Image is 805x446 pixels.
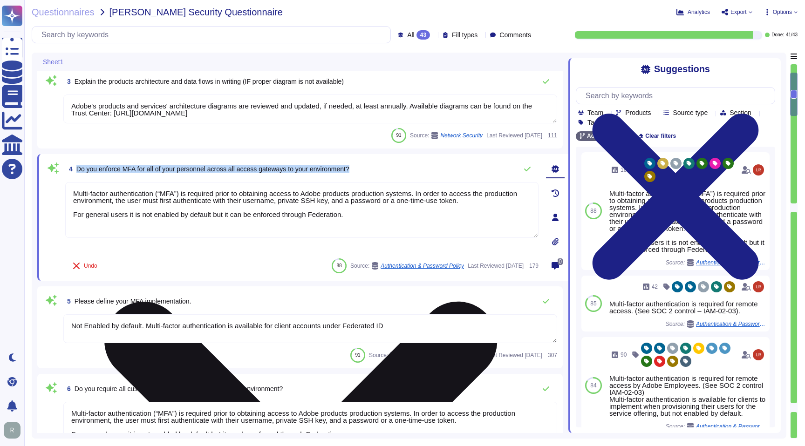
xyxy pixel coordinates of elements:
[416,30,430,40] div: 43
[2,420,27,440] button: user
[730,9,747,15] span: Export
[753,281,764,292] img: user
[621,352,627,358] span: 90
[676,8,710,16] button: Analytics
[546,133,557,138] span: 111
[546,352,557,358] span: 307
[63,385,71,392] span: 6
[666,423,766,430] span: Source:
[440,133,483,138] span: Network Security
[65,182,539,238] textarea: Multi-factor authentication (“MFA”) is required prior to obtaining access to Adobe products produ...
[590,383,596,388] span: 84
[773,9,792,15] span: Options
[590,301,596,306] span: 85
[396,133,402,138] span: 91
[65,166,73,172] span: 4
[63,78,71,85] span: 3
[499,32,531,38] span: Comments
[786,33,798,37] span: 41 / 43
[771,33,784,37] span: Done:
[4,422,20,439] img: user
[63,298,71,304] span: 5
[609,375,766,417] div: Multi-factor authentication is required for remote access by Adobe Employees. (See SOC 2 control ...
[32,7,95,17] span: Questionnaires
[688,9,710,15] span: Analytics
[696,424,766,429] span: Authentication & Password Policy
[558,258,563,265] span: 0
[336,263,341,268] span: 88
[581,88,775,104] input: Search by keywords
[486,133,542,138] span: Last Reviewed [DATE]
[452,32,478,38] span: Fill types
[410,132,483,139] span: Source:
[590,208,596,214] span: 88
[75,78,344,85] span: Explain the products architecture and data flows in writing (IF proper diagram is not available)
[63,95,557,123] textarea: Adobe's products and services' architecture diagrams are reviewed and updated, if needed, at leas...
[76,165,349,173] span: Do you enforce MFA for all of your personnel across all access gateways to your environment?
[753,349,764,360] img: user
[753,164,764,176] img: user
[355,352,360,358] span: 91
[37,27,390,43] input: Search by keywords
[43,59,63,65] span: Sheet1
[63,402,557,445] textarea: Multi-factor authentication (“MFA”) is required prior to obtaining access to Adobe products produ...
[109,7,283,17] span: [PERSON_NAME] Security Questionnaire
[63,314,557,343] textarea: Not Enabled by default. Multi-factor authentication is available for client accounts under Federa...
[407,32,415,38] span: All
